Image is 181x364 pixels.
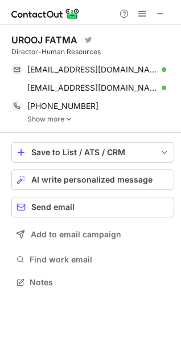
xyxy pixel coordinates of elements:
[31,230,121,239] span: Add to email campaign
[30,254,170,265] span: Find work email
[65,115,72,123] img: -
[11,169,174,190] button: AI write personalized message
[11,274,174,290] button: Notes
[11,142,174,163] button: save-profile-one-click
[11,7,80,21] img: ContactOut v5.3.10
[27,101,98,111] span: [PHONE_NUMBER]
[31,148,154,157] div: Save to List / ATS / CRM
[27,83,158,93] span: [EMAIL_ADDRESS][DOMAIN_NAME]
[11,224,174,245] button: Add to email campaign
[31,203,75,212] span: Send email
[27,64,158,75] span: [EMAIL_ADDRESS][DOMAIN_NAME]
[27,115,174,123] a: Show more
[11,34,77,46] div: UROOJ FATMA
[31,175,153,184] span: AI write personalized message
[11,252,174,268] button: Find work email
[11,197,174,217] button: Send email
[11,47,174,57] div: Director-Human Resources
[30,277,170,288] span: Notes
